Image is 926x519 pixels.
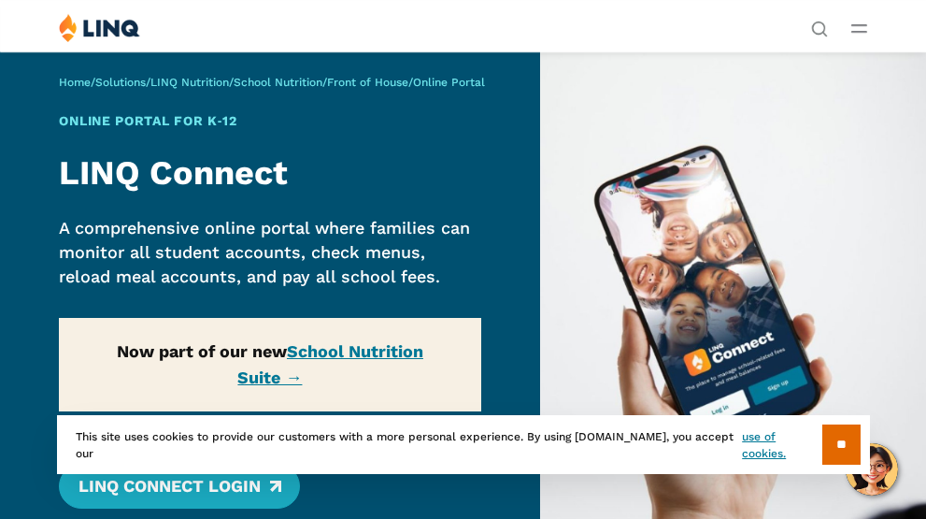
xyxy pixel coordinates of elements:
[327,76,408,89] a: Front of House
[811,19,828,36] button: Open Search Bar
[117,341,423,386] strong: Now part of our new
[59,153,288,193] strong: LINQ Connect
[237,341,423,386] a: School Nutrition Suite →
[846,443,898,496] button: Hello, have a question? Let’s chat.
[413,76,485,89] span: Online Portal
[742,428,821,462] a: use of cookies.
[57,415,870,474] div: This site uses cookies to provide our customers with a more personal experience. By using [DOMAIN...
[234,76,322,89] a: School Nutrition
[811,13,828,36] nav: Utility Navigation
[150,76,229,89] a: LINQ Nutrition
[59,13,140,42] img: LINQ | K‑12 Software
[95,76,146,89] a: Solutions
[59,76,91,89] a: Home
[59,111,480,131] h1: Online Portal for K‑12
[59,76,485,89] span: / / / / /
[851,18,867,38] button: Open Main Menu
[59,216,480,288] p: A comprehensive online portal where families can monitor all student accounts, check menus, reloa...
